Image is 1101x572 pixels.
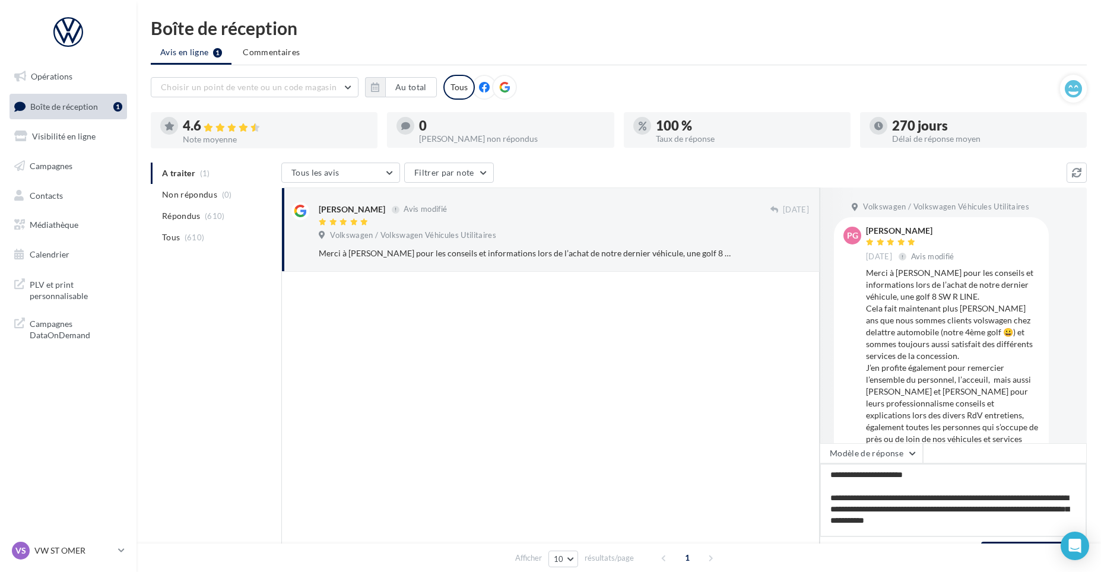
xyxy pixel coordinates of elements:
[515,552,542,564] span: Afficher
[820,443,923,463] button: Modèle de réponse
[162,189,217,201] span: Non répondus
[151,77,358,97] button: Choisir un point de vente ou un code magasin
[866,252,892,262] span: [DATE]
[7,94,129,119] a: Boîte de réception1
[15,545,26,557] span: VS
[291,167,339,177] span: Tous les avis
[162,231,180,243] span: Tous
[185,233,205,242] span: (610)
[847,230,858,241] span: pg
[7,183,129,208] a: Contacts
[365,77,437,97] button: Au total
[243,46,300,58] span: Commentaires
[7,154,129,179] a: Campagnes
[783,205,809,215] span: [DATE]
[554,554,564,564] span: 10
[678,548,697,567] span: 1
[30,101,98,111] span: Boîte de réception
[419,119,604,132] div: 0
[866,227,957,235] div: [PERSON_NAME]
[113,102,122,112] div: 1
[863,202,1029,212] span: Volkswagen / Volkswagen Véhicules Utilitaires
[183,119,368,133] div: 4.6
[7,242,129,267] a: Calendrier
[404,205,447,214] span: Avis modifié
[548,551,579,567] button: 10
[30,249,69,259] span: Calendrier
[319,247,732,259] div: Merci à [PERSON_NAME] pour les conseils et informations lors de l’achat de notre dernier véhicule...
[281,163,400,183] button: Tous les avis
[585,552,634,564] span: résultats/page
[31,71,72,81] span: Opérations
[656,119,841,132] div: 100 %
[1061,532,1089,560] div: Open Intercom Messenger
[892,135,1077,143] div: Délai de réponse moyen
[32,131,96,141] span: Visibilité en ligne
[161,82,337,92] span: Choisir un point de vente ou un code magasin
[656,135,841,143] div: Taux de réponse
[151,19,1087,37] div: Boîte de réception
[30,220,78,230] span: Médiathèque
[866,267,1039,481] div: Merci à [PERSON_NAME] pour les conseils et informations lors de l’achat de notre dernier véhicule...
[911,252,954,261] span: Avis modifié
[7,124,129,149] a: Visibilité en ligne
[183,135,368,144] div: Note moyenne
[7,212,129,237] a: Médiathèque
[330,230,496,241] span: Volkswagen / Volkswagen Véhicules Utilitaires
[419,135,604,143] div: [PERSON_NAME] non répondus
[34,545,113,557] p: VW ST OMER
[404,163,494,183] button: Filtrer par note
[7,311,129,346] a: Campagnes DataOnDemand
[385,77,437,97] button: Au total
[892,119,1077,132] div: 270 jours
[162,210,201,222] span: Répondus
[30,277,122,302] span: PLV et print personnalisable
[7,272,129,307] a: PLV et print personnalisable
[319,204,385,215] div: [PERSON_NAME]
[30,190,63,200] span: Contacts
[981,542,1081,562] button: Modifier ma réponse
[30,316,122,341] span: Campagnes DataOnDemand
[7,64,129,89] a: Opérations
[222,190,232,199] span: (0)
[9,539,127,562] a: VS VW ST OMER
[30,161,72,171] span: Campagnes
[443,75,475,100] div: Tous
[205,211,225,221] span: (610)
